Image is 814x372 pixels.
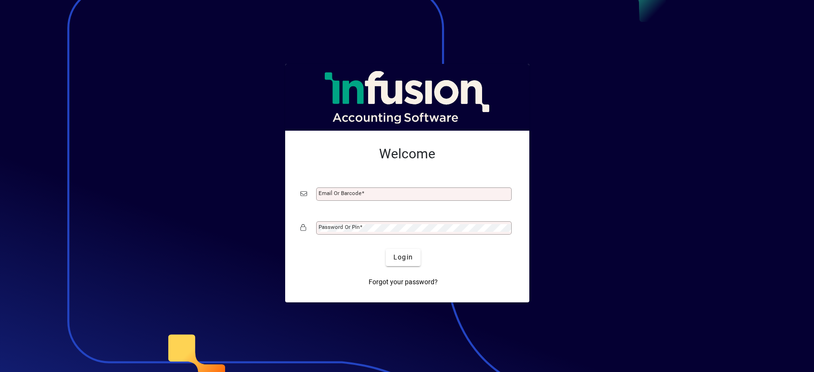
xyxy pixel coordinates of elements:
button: Login [386,249,421,266]
mat-label: Email or Barcode [319,190,361,196]
span: Forgot your password? [369,277,438,287]
span: Login [393,252,413,262]
h2: Welcome [300,146,514,162]
mat-label: Password or Pin [319,224,360,230]
a: Forgot your password? [365,274,442,291]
